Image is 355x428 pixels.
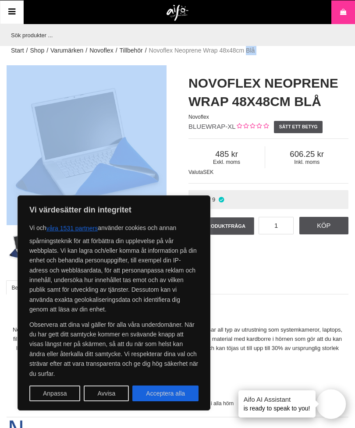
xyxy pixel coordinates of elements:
i: I lager [217,196,225,203]
span: 606.25 [265,149,348,159]
div: is ready to speak to you! [238,390,316,417]
button: Avvisa [84,386,129,401]
span: BLUEWRAP-XL [188,123,236,130]
span: 485 [188,149,265,159]
button: våra 1531 partners [46,220,98,236]
a: Shop [30,46,44,55]
div: Kundbetyg: 0 [236,122,269,131]
p: Novoflex Neopren Wrap XL 48x48cm är ett smart och flexibelt skydd som passar all typ av utrustnin... [7,325,348,353]
span: Exkl. moms [188,159,265,165]
span: SEK [203,169,213,175]
h4: Aifo AI Assistant [244,395,310,404]
span: 9 [212,196,215,203]
a: Köp [299,217,349,234]
a: Start [11,46,24,55]
span: / [85,46,87,55]
h1: Novoflex Neoprene Wrap 48x48cm Blå [188,74,348,111]
span: Valuta [188,169,203,175]
a: Varumärken [50,46,83,55]
span: / [116,46,117,55]
button: Acceptera alla [132,386,199,401]
a: Sätt ett betyg [274,121,323,133]
span: / [46,46,48,55]
span: / [26,46,28,55]
a: Tillbehör [120,46,143,55]
span: Novoflex Neoprene Wrap 48x48cm Blå [149,46,255,55]
span: / [145,46,147,55]
input: Sök produkter ... [7,24,344,46]
div: Vi värdesätter din integritet [18,195,210,410]
button: Anpassa [29,386,80,401]
img: logo.png [167,5,189,21]
a: Novoflex [89,46,113,55]
span: I lager [195,196,211,203]
p: Vi värdesätter din integritet [29,205,199,215]
p: Vi och använder cookies och annan spårningsteknik för att förbättra din upplevelse på vår webbpla... [29,220,199,315]
h4: Specifikationer [7,362,348,371]
span: Inkl. moms [265,159,348,165]
p: Observera att dina val gäller för alla våra underdomäner. När du har gett ditt samtycke kommer en... [29,320,199,378]
span: Novoflex [188,114,209,120]
h2: Beskrivning [7,309,348,320]
a: Produktfråga [188,217,254,235]
a: Beskrivning [6,280,44,294]
img: Novoflex Neoprene Wrap 48x48cm Blå [7,227,45,265]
